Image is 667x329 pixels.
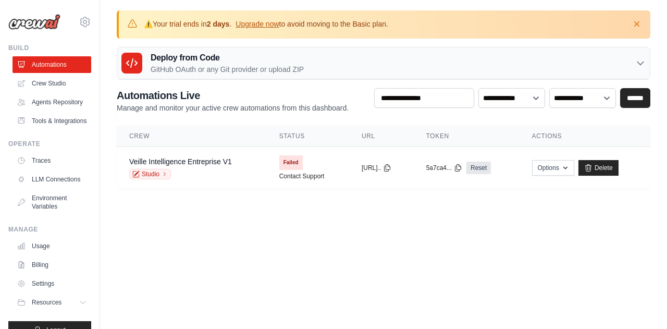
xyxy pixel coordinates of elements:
[8,14,60,30] img: Logo
[532,160,574,176] button: Options
[13,190,91,215] a: Environment Variables
[151,52,304,64] h3: Deploy from Code
[117,126,267,147] th: Crew
[117,88,349,103] h2: Automations Live
[13,238,91,254] a: Usage
[236,20,279,28] a: Upgrade now
[279,155,303,170] span: Failed
[32,298,61,307] span: Resources
[8,140,91,148] div: Operate
[13,275,91,292] a: Settings
[13,152,91,169] a: Traces
[520,126,650,147] th: Actions
[207,20,230,28] strong: 2 days
[13,94,91,111] a: Agents Repository
[466,162,491,174] a: Reset
[414,126,520,147] th: Token
[129,169,171,179] a: Studio
[13,113,91,129] a: Tools & Integrations
[615,279,667,329] iframe: Chat Widget
[13,294,91,311] button: Resources
[578,160,619,176] a: Delete
[349,126,414,147] th: URL
[8,225,91,234] div: Manage
[13,75,91,92] a: Crew Studio
[426,164,462,172] button: 5a7ca4...
[13,171,91,188] a: LLM Connections
[144,20,153,28] strong: ⚠️
[151,64,304,75] p: GitHub OAuth or any Git provider or upload ZIP
[8,44,91,52] div: Build
[117,103,349,113] p: Manage and monitor your active crew automations from this dashboard.
[267,126,349,147] th: Status
[279,172,325,180] a: Contact Support
[13,56,91,73] a: Automations
[13,257,91,273] a: Billing
[129,157,232,166] a: Veille Intelligence Entreprise V1
[144,19,388,29] p: Your trial ends in . to avoid moving to the Basic plan.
